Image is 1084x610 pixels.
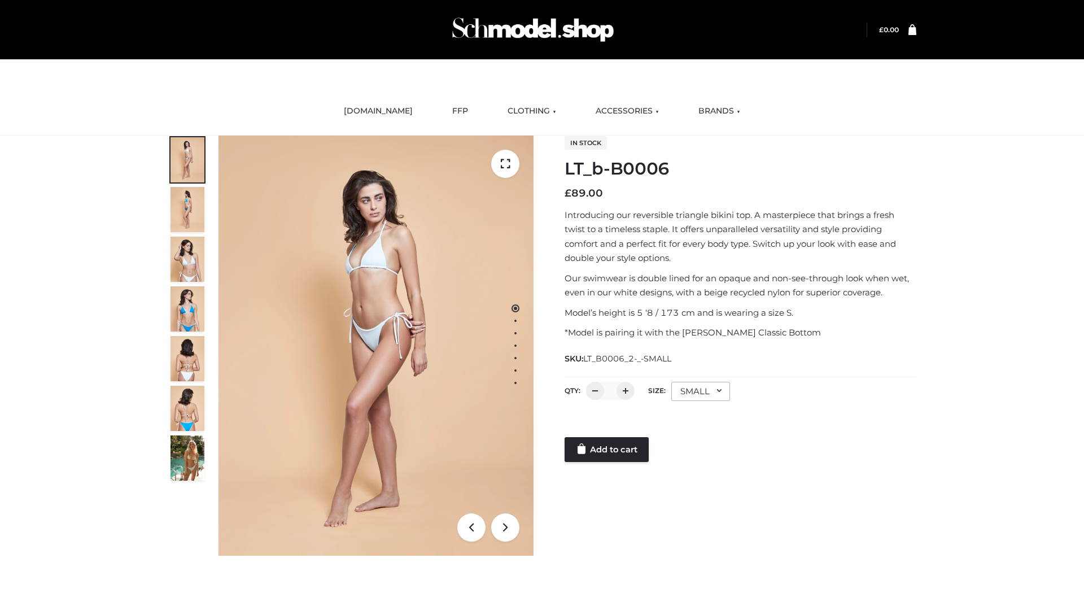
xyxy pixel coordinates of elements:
[565,352,672,365] span: SKU:
[448,7,618,52] img: Schmodel Admin 964
[671,382,730,401] div: SMALL
[171,435,204,481] img: Arieltop_CloudNine_AzureSky2.jpg
[565,136,607,150] span: In stock
[583,354,671,364] span: LT_B0006_2-_-SMALL
[171,286,204,332] img: ArielClassicBikiniTop_CloudNine_AzureSky_OW114ECO_4-scaled.jpg
[565,306,916,320] p: Model’s height is 5 ‘8 / 173 cm and is wearing a size S.
[879,25,899,34] a: £0.00
[171,237,204,282] img: ArielClassicBikiniTop_CloudNine_AzureSky_OW114ECO_3-scaled.jpg
[171,137,204,182] img: ArielClassicBikiniTop_CloudNine_AzureSky_OW114ECO_1-scaled.jpg
[171,386,204,431] img: ArielClassicBikiniTop_CloudNine_AzureSky_OW114ECO_8-scaled.jpg
[879,25,899,34] bdi: 0.00
[565,208,916,265] p: Introducing our reversible triangle bikini top. A masterpiece that brings a fresh twist to a time...
[587,99,667,124] a: ACCESSORIES
[690,99,749,124] a: BRANDS
[171,336,204,381] img: ArielClassicBikiniTop_CloudNine_AzureSky_OW114ECO_7-scaled.jpg
[648,386,666,395] label: Size:
[565,271,916,300] p: Our swimwear is double lined for an opaque and non-see-through look when wet, even in our white d...
[565,386,580,395] label: QTY:
[565,187,603,199] bdi: 89.00
[565,159,916,179] h1: LT_b-B0006
[499,99,565,124] a: CLOTHING
[565,325,916,340] p: *Model is pairing it with the [PERSON_NAME] Classic Bottom
[565,437,649,462] a: Add to cart
[335,99,421,124] a: [DOMAIN_NAME]
[218,136,534,556] img: ArielClassicBikiniTop_CloudNine_AzureSky_OW114ECO_1
[444,99,477,124] a: FFP
[879,25,884,34] span: £
[565,187,571,199] span: £
[171,187,204,232] img: ArielClassicBikiniTop_CloudNine_AzureSky_OW114ECO_2-scaled.jpg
